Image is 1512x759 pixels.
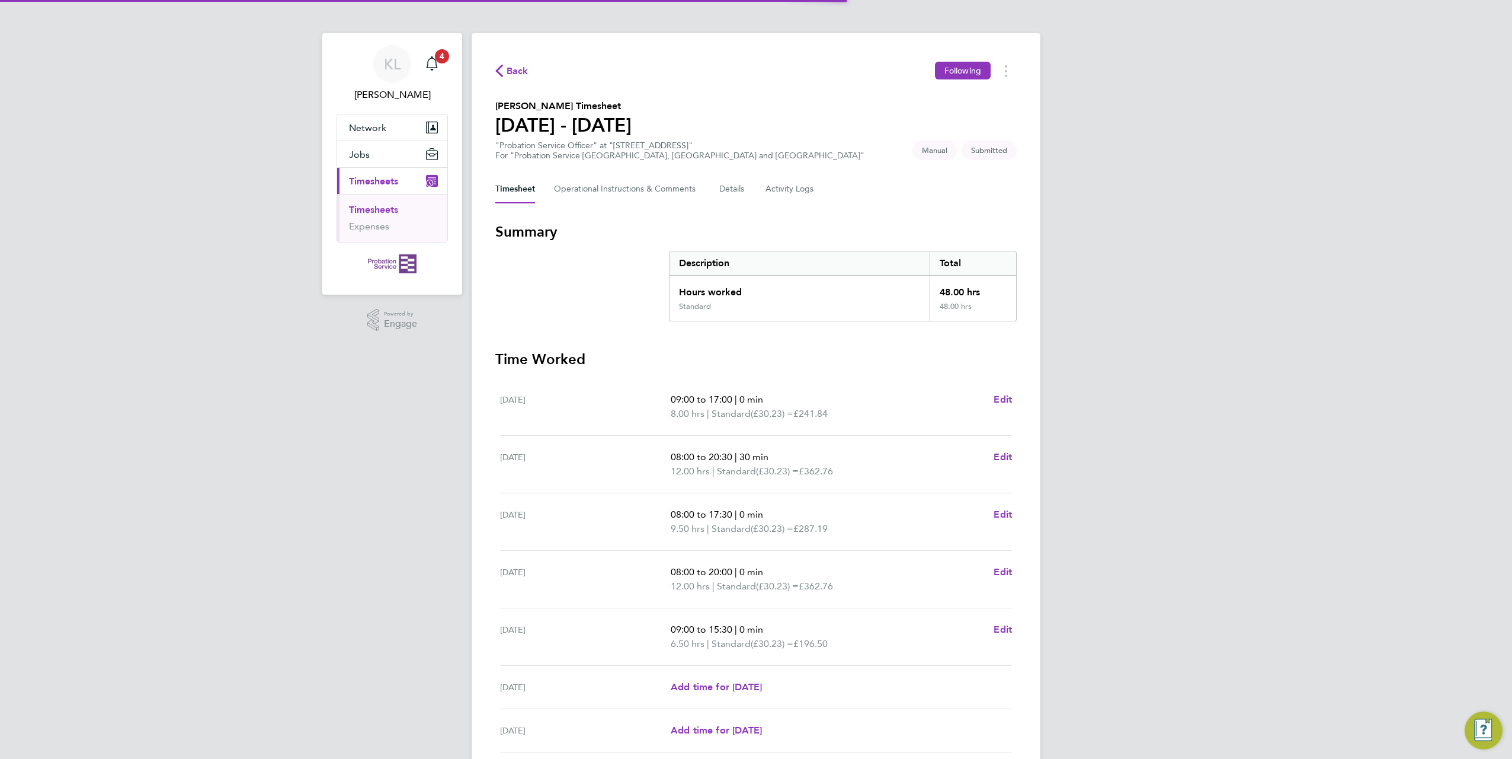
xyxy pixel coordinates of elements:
[719,175,747,203] button: Details
[930,276,1016,302] div: 48.00 hrs
[994,393,1012,407] a: Edit
[495,175,535,203] button: Timesheet
[671,523,704,534] span: 9.50 hrs
[995,62,1017,80] button: Timesheets Menu
[793,638,828,649] span: £196.50
[500,680,671,694] div: [DATE]
[337,141,447,167] button: Jobs
[739,394,763,405] span: 0 min
[435,49,449,63] span: 4
[756,465,799,477] span: (£30.23) =
[712,522,751,536] span: Standard
[384,319,417,329] span: Engage
[349,221,389,232] a: Expenses
[322,33,462,295] nav: Main navigation
[495,151,864,161] div: For "Probation Service [GEOGRAPHIC_DATA], [GEOGRAPHIC_DATA] and [GEOGRAPHIC_DATA]"
[337,168,447,194] button: Timesheets
[739,566,763,578] span: 0 min
[756,581,799,592] span: (£30.23) =
[337,254,448,273] a: Go to home page
[793,408,828,419] span: £241.84
[799,465,833,477] span: £362.76
[994,623,1012,637] a: Edit
[799,581,833,592] span: £362.76
[671,581,710,592] span: 12.00 hrs
[994,509,1012,520] span: Edit
[671,566,732,578] span: 08:00 to 20:00
[671,638,704,649] span: 6.50 hrs
[944,65,981,76] span: Following
[751,523,793,534] span: (£30.23) =
[368,254,416,273] img: probationservice-logo-retina.png
[735,509,737,520] span: |
[671,723,762,738] a: Add time for [DATE]
[349,122,386,133] span: Network
[679,302,711,311] div: Standard
[912,141,957,160] span: This timesheet was manually created.
[1465,712,1503,750] button: Engage Resource Center
[500,723,671,738] div: [DATE]
[671,408,704,419] span: 8.00 hrs
[500,450,671,479] div: [DATE]
[495,63,528,78] button: Back
[712,407,751,421] span: Standard
[500,565,671,594] div: [DATE]
[751,638,793,649] span: (£30.23) =
[495,141,864,161] div: "Probation Service Officer" at "[STREET_ADDRESS]"
[735,566,737,578] span: |
[707,408,709,419] span: |
[384,56,401,72] span: KL
[712,581,715,592] span: |
[384,309,417,319] span: Powered by
[930,302,1016,321] div: 48.00 hrs
[671,681,762,693] span: Add time for [DATE]
[994,508,1012,522] a: Edit
[712,465,715,477] span: |
[735,394,737,405] span: |
[337,45,448,102] a: KL[PERSON_NAME]
[420,45,444,83] a: 4
[994,394,1012,405] span: Edit
[735,624,737,635] span: |
[751,408,793,419] span: (£30.23) =
[671,725,762,736] span: Add time for [DATE]
[349,149,370,160] span: Jobs
[994,566,1012,578] span: Edit
[717,579,756,594] span: Standard
[495,99,632,113] h2: [PERSON_NAME] Timesheet
[349,204,398,215] a: Timesheets
[495,113,632,137] h1: [DATE] - [DATE]
[707,523,709,534] span: |
[349,176,398,187] span: Timesheets
[495,222,1017,241] h3: Summary
[671,509,732,520] span: 08:00 to 17:30
[707,638,709,649] span: |
[935,62,991,79] button: Following
[500,508,671,536] div: [DATE]
[712,637,751,651] span: Standard
[337,114,447,141] button: Network
[962,141,1017,160] span: This timesheet is Submitted.
[735,451,737,463] span: |
[671,680,762,694] a: Add time for [DATE]
[500,623,671,651] div: [DATE]
[669,276,930,302] div: Hours worked
[669,251,930,275] div: Description
[671,465,710,477] span: 12.00 hrs
[739,451,768,463] span: 30 min
[765,175,815,203] button: Activity Logs
[500,393,671,421] div: [DATE]
[994,565,1012,579] a: Edit
[495,350,1017,369] h3: Time Worked
[717,464,756,479] span: Standard
[930,251,1016,275] div: Total
[739,624,763,635] span: 0 min
[671,394,732,405] span: 09:00 to 17:00
[507,64,528,78] span: Back
[337,194,447,242] div: Timesheets
[994,451,1012,463] span: Edit
[367,309,418,331] a: Powered byEngage
[793,523,828,534] span: £287.19
[671,624,732,635] span: 09:00 to 15:30
[337,88,448,102] span: Kate Leek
